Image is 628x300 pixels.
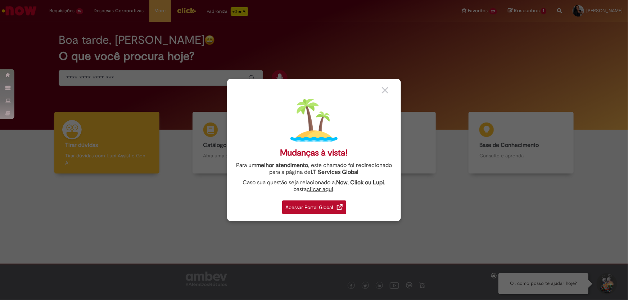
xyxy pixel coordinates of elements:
a: I.T Services Global [311,165,359,176]
div: Caso sua questão seja relacionado a , basta . [232,179,396,193]
a: clicar aqui [307,182,333,193]
div: Para um , este chamado foi redirecionado para a página de [232,162,396,176]
img: close_button_grey.png [382,87,388,93]
img: island.png [290,97,338,144]
div: Mudanças à vista! [280,148,348,158]
div: Acessar Portal Global [282,200,346,214]
img: redirect_link.png [337,204,343,210]
strong: .Now, Click ou Lupi [335,179,384,186]
strong: melhor atendimento [256,162,308,169]
a: Acessar Portal Global [282,197,346,214]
